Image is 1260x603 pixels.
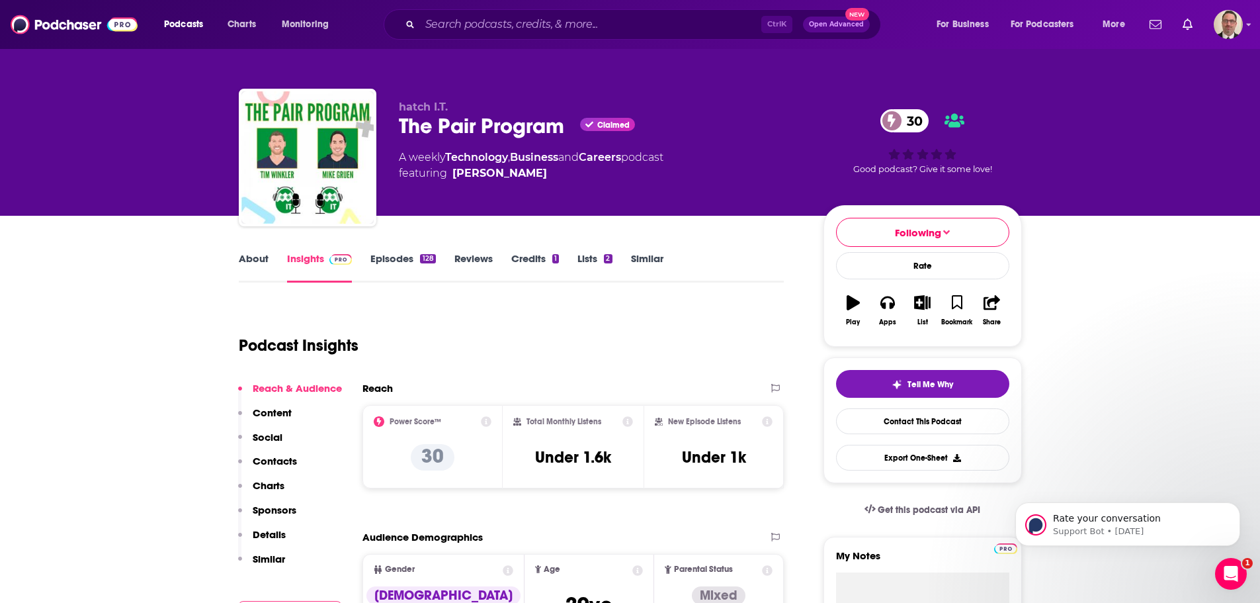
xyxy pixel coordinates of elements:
span: For Business [937,15,989,34]
div: Play [846,318,860,326]
a: Show notifications dropdown [1144,13,1167,36]
button: Open AdvancedNew [803,17,870,32]
button: open menu [1093,14,1142,35]
button: open menu [155,14,220,35]
div: Share [983,318,1001,326]
a: Episodes128 [370,252,435,283]
p: Reach & Audience [253,382,342,394]
p: Similar [253,553,285,565]
a: Pro website [994,541,1017,554]
span: More [1103,15,1125,34]
span: Age [544,565,560,574]
img: User Profile [1214,10,1243,39]
button: open menu [1002,14,1093,35]
div: 30Good podcast? Give it some love! [823,101,1022,183]
button: Sponsors [238,504,296,528]
a: Thomas Horlacher [452,165,547,181]
button: open menu [273,14,346,35]
span: hatch I.T. [399,101,448,113]
a: Show notifications dropdown [1177,13,1198,36]
a: 30 [880,109,929,132]
label: My Notes [836,549,1009,573]
span: Parental Status [674,565,733,574]
button: Similar [238,553,285,577]
img: tell me why sparkle [892,379,902,390]
button: tell me why sparkleTell Me Why [836,370,1009,398]
div: Bookmark [941,318,972,326]
div: Rate [836,252,1009,279]
p: Charts [253,479,284,492]
img: Podchaser Pro [329,254,353,265]
span: Open Advanced [809,21,864,28]
span: and [558,151,579,163]
img: Podchaser Pro [994,543,1017,554]
span: , [508,151,510,163]
button: Play [836,287,870,334]
p: Contacts [253,455,297,467]
span: Get this podcast via API [878,504,980,516]
span: 30 [894,109,929,132]
span: Logged in as PercPodcast [1214,10,1243,39]
h1: Podcast Insights [239,336,358,355]
span: Tell Me Why [907,379,953,390]
h2: Power Score™ [390,417,441,426]
button: Export One-Sheet [836,445,1009,471]
a: Careers [579,151,621,163]
button: Contacts [238,455,297,479]
p: 30 [411,444,454,471]
span: Following [895,226,941,239]
a: Lists2 [577,252,612,283]
span: Claimed [597,122,630,128]
input: Search podcasts, credits, & more... [420,14,761,35]
h2: Reach [362,382,393,394]
p: Sponsors [253,504,296,516]
h2: New Episode Listens [668,417,741,426]
img: Podchaser - Follow, Share and Rate Podcasts [11,12,138,37]
button: Reach & Audience [238,382,342,406]
span: Charts [228,15,256,34]
button: Show profile menu [1214,10,1243,39]
div: 128 [420,254,435,263]
div: A weekly podcast [399,150,663,181]
h2: Audience Demographics [362,531,483,543]
span: Podcasts [164,15,203,34]
button: Following [836,218,1009,247]
button: List [905,287,939,334]
a: About [239,252,269,283]
a: Similar [631,252,663,283]
h3: Under 1k [682,447,746,467]
p: Social [253,431,282,443]
a: Contact This Podcast [836,408,1009,434]
span: Ctrl K [761,16,792,33]
iframe: Intercom notifications message [995,475,1260,567]
span: featuring [399,165,663,181]
div: 1 [552,254,559,263]
div: Apps [879,318,896,326]
a: Business [510,151,558,163]
button: Content [238,406,292,431]
span: 1 [1242,558,1253,569]
img: The Pair Program [241,91,374,224]
a: Technology [445,151,508,163]
a: Credits1 [511,252,559,283]
a: InsightsPodchaser Pro [287,252,353,283]
span: Monitoring [282,15,329,34]
p: Content [253,406,292,419]
span: Good podcast? Give it some love! [853,164,992,174]
a: Reviews [454,252,493,283]
button: Social [238,431,282,455]
h3: Under 1.6k [535,447,611,467]
button: open menu [927,14,1005,35]
a: Get this podcast via API [854,494,991,526]
div: 2 [604,254,612,263]
h2: Total Monthly Listens [526,417,601,426]
button: Bookmark [940,287,974,334]
div: Search podcasts, credits, & more... [396,9,894,40]
iframe: Intercom live chat [1215,558,1247,590]
a: Charts [219,14,264,35]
